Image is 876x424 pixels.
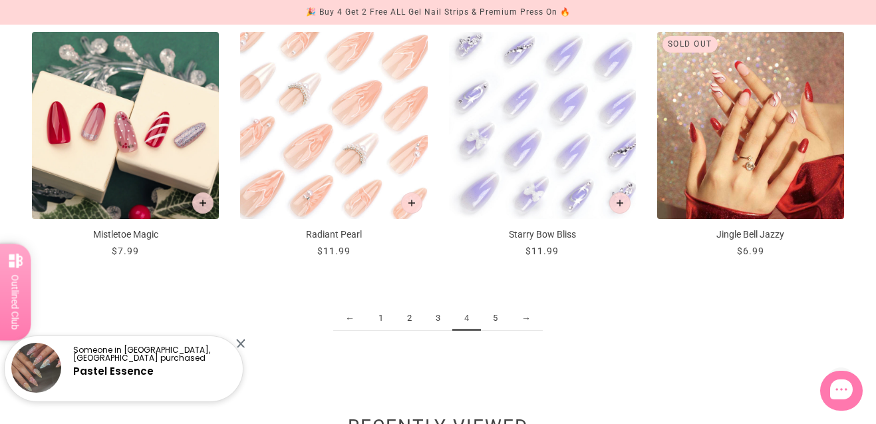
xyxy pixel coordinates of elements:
span: $11.99 [525,246,559,256]
span: $6.99 [737,246,764,256]
p: Someone in [GEOGRAPHIC_DATA], [GEOGRAPHIC_DATA] purchased [73,346,231,362]
p: Jingle Bell Jazzy [657,228,844,242]
a: 2 [395,306,424,331]
div: Sold out [662,36,718,53]
p: Radiant Pearl [240,228,427,242]
a: Jingle Bell Jazzy [657,32,844,258]
button: Add to cart [401,192,422,214]
p: Mistletoe Magic [32,228,219,242]
a: Starry Bow Bliss [449,32,636,258]
div: 🎉 Buy 4 Get 2 Free ALL Gel Nail Strips & Premium Press On 🔥 [306,5,571,19]
a: ← [333,306,366,331]
a: → [510,306,543,331]
span: $11.99 [317,246,351,256]
span: 4 [452,306,481,331]
p: Starry Bow Bliss [449,228,636,242]
a: Radiant Pearl [240,32,427,258]
button: Add to cart [609,192,631,214]
a: Mistletoe Magic [32,32,219,258]
button: Add to cart [192,192,214,214]
a: 1 [366,306,395,331]
span: $7.99 [112,246,139,256]
a: Pastel Essence [73,364,154,378]
a: 3 [424,306,452,331]
a: 5 [481,306,510,331]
